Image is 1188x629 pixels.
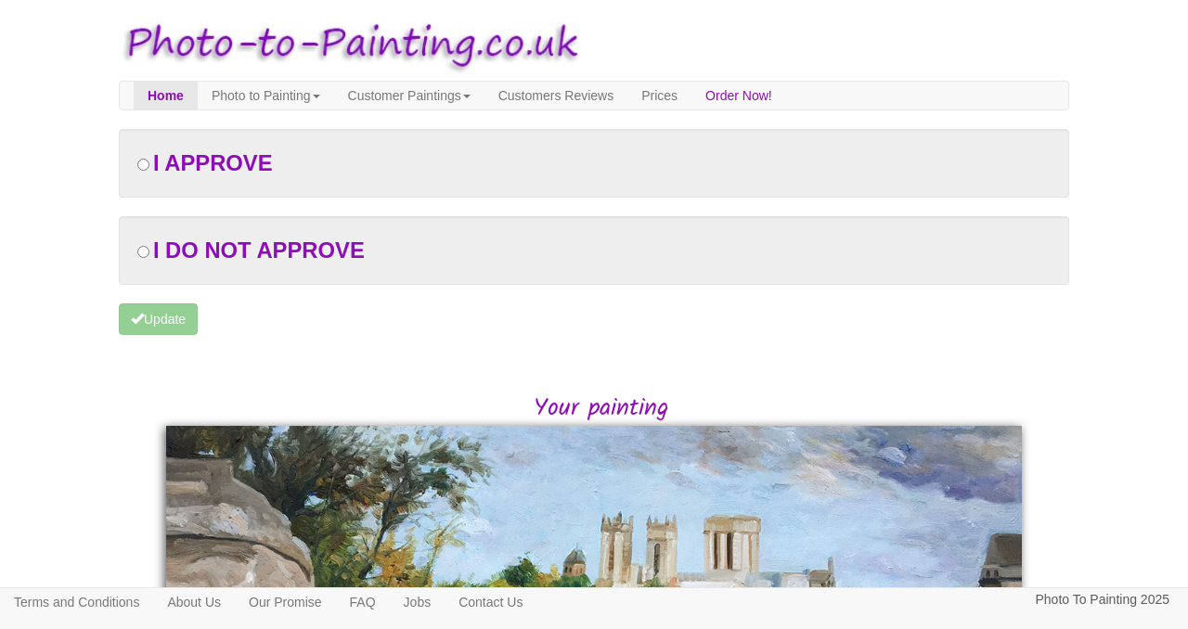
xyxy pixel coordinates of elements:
a: Order Now! [691,82,786,109]
a: Our Promise [235,588,336,616]
span: I DO NOT APPROVE [153,237,365,263]
a: Contact Us [445,588,536,616]
a: Home [134,82,198,109]
a: Photo to Painting [198,82,334,109]
a: Jobs [390,588,445,616]
h2: Your painting [133,395,1069,422]
a: Customers Reviews [484,82,627,109]
img: Photo to Painting [110,9,585,81]
span: I APPROVE [153,150,273,175]
a: FAQ [336,588,390,616]
p: Photo To Painting 2025 [1035,588,1169,611]
a: Prices [627,82,691,109]
a: Customer Paintings [334,82,484,109]
a: About Us [153,588,235,616]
